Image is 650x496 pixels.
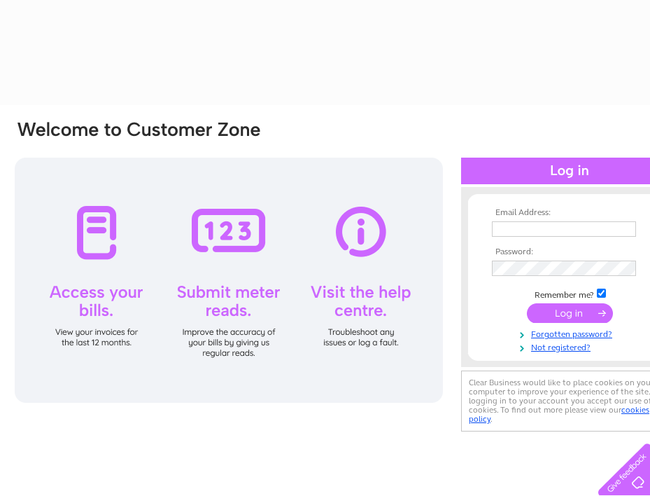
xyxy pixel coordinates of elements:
[527,303,613,323] input: Submit
[469,405,649,424] a: cookies policy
